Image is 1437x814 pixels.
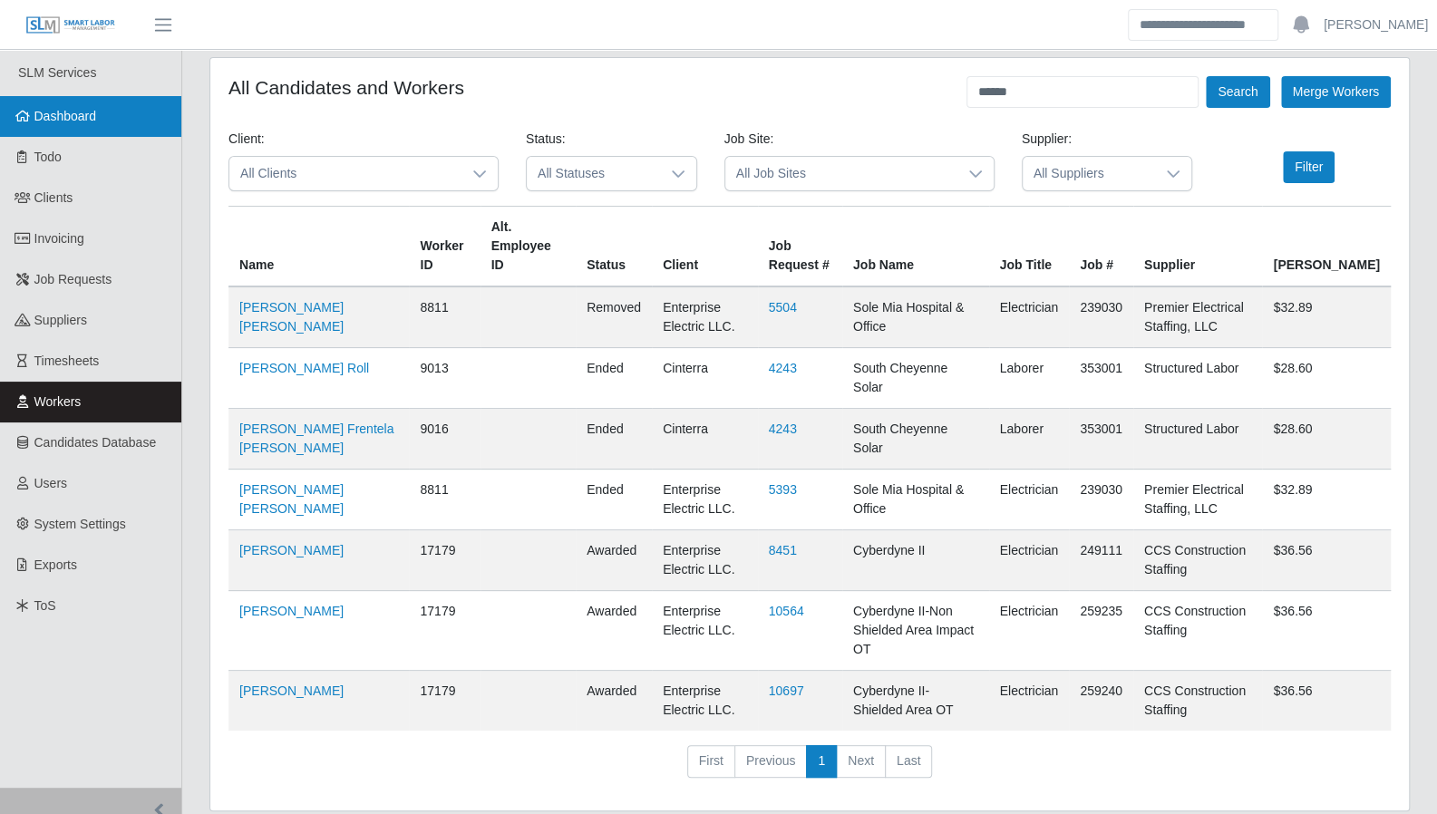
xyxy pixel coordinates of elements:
[989,530,1070,591] td: Electrician
[1324,15,1428,34] a: [PERSON_NAME]
[34,109,97,123] span: Dashboard
[1262,348,1391,409] td: $28.60
[409,671,480,732] td: 17179
[806,745,837,778] a: 1
[576,286,652,348] td: removed
[1023,157,1156,190] span: All Suppliers
[842,207,989,287] th: Job Name
[769,683,804,698] a: 10697
[34,272,112,286] span: Job Requests
[576,470,652,530] td: ended
[989,671,1070,732] td: Electrician
[1069,207,1133,287] th: Job #
[1133,207,1263,287] th: Supplier
[34,476,68,490] span: Users
[724,130,773,149] label: Job Site:
[409,286,480,348] td: 8811
[1262,409,1391,470] td: $28.60
[1133,409,1263,470] td: Structured Labor
[1069,591,1133,671] td: 259235
[34,435,157,450] span: Candidates Database
[1133,286,1263,348] td: Premier Electrical Staffing, LLC
[228,207,409,287] th: Name
[239,361,369,375] a: [PERSON_NAME] Roll
[576,671,652,732] td: awarded
[1133,671,1263,732] td: CCS Construction Staffing
[769,422,797,436] a: 4243
[576,530,652,591] td: awarded
[1206,76,1269,108] button: Search
[769,300,797,315] a: 5504
[989,591,1070,671] td: Electrician
[1281,76,1391,108] button: Merge Workers
[652,348,758,409] td: Cinterra
[652,470,758,530] td: Enterprise Electric LLC.
[842,671,989,732] td: Cyberdyne II-Shielded Area OT
[989,409,1070,470] td: Laborer
[34,354,100,368] span: Timesheets
[769,482,797,497] a: 5393
[989,470,1070,530] td: Electrician
[34,598,56,613] span: ToS
[652,409,758,470] td: Cinterra
[1133,530,1263,591] td: CCS Construction Staffing
[1262,530,1391,591] td: $36.56
[652,671,758,732] td: Enterprise Electric LLC.
[1022,130,1072,149] label: Supplier:
[989,207,1070,287] th: Job Title
[576,348,652,409] td: ended
[652,207,758,287] th: Client
[239,683,344,698] a: [PERSON_NAME]
[652,286,758,348] td: Enterprise Electric LLC.
[842,409,989,470] td: South Cheyenne Solar
[409,207,480,287] th: Worker ID
[34,313,87,327] span: Suppliers
[25,15,116,35] img: SLM Logo
[409,591,480,671] td: 17179
[1128,9,1278,41] input: Search
[18,65,96,80] span: SLM Services
[228,130,265,149] label: Client:
[842,470,989,530] td: Sole Mia Hospital & Office
[1262,671,1391,732] td: $36.56
[526,130,566,149] label: Status:
[1133,470,1263,530] td: Premier Electrical Staffing, LLC
[652,591,758,671] td: Enterprise Electric LLC.
[769,361,797,375] a: 4243
[1069,470,1133,530] td: 239030
[34,150,62,164] span: Todo
[769,543,797,557] a: 8451
[1069,409,1133,470] td: 353001
[1262,591,1391,671] td: $36.56
[34,517,126,531] span: System Settings
[409,470,480,530] td: 8811
[228,745,1391,792] nav: pagination
[1262,470,1391,530] td: $32.89
[34,190,73,205] span: Clients
[842,530,989,591] td: Cyberdyne II
[769,604,804,618] a: 10564
[527,157,660,190] span: All Statuses
[409,530,480,591] td: 17179
[842,591,989,671] td: Cyberdyne II-Non Shielded Area Impact OT
[576,207,652,287] th: Status
[239,482,344,516] a: [PERSON_NAME] [PERSON_NAME]
[239,604,344,618] a: [PERSON_NAME]
[481,207,576,287] th: Alt. Employee ID
[1069,530,1133,591] td: 249111
[228,76,464,99] h4: All Candidates and Workers
[34,231,84,246] span: Invoicing
[652,530,758,591] td: Enterprise Electric LLC.
[989,348,1070,409] td: Laborer
[1133,591,1263,671] td: CCS Construction Staffing
[1283,151,1335,183] button: Filter
[409,348,480,409] td: 9013
[576,409,652,470] td: ended
[1069,671,1133,732] td: 259240
[1069,286,1133,348] td: 239030
[1262,207,1391,287] th: [PERSON_NAME]
[409,409,480,470] td: 9016
[239,300,344,334] a: [PERSON_NAME] [PERSON_NAME]
[239,422,393,455] a: [PERSON_NAME] Frentela [PERSON_NAME]
[1262,286,1391,348] td: $32.89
